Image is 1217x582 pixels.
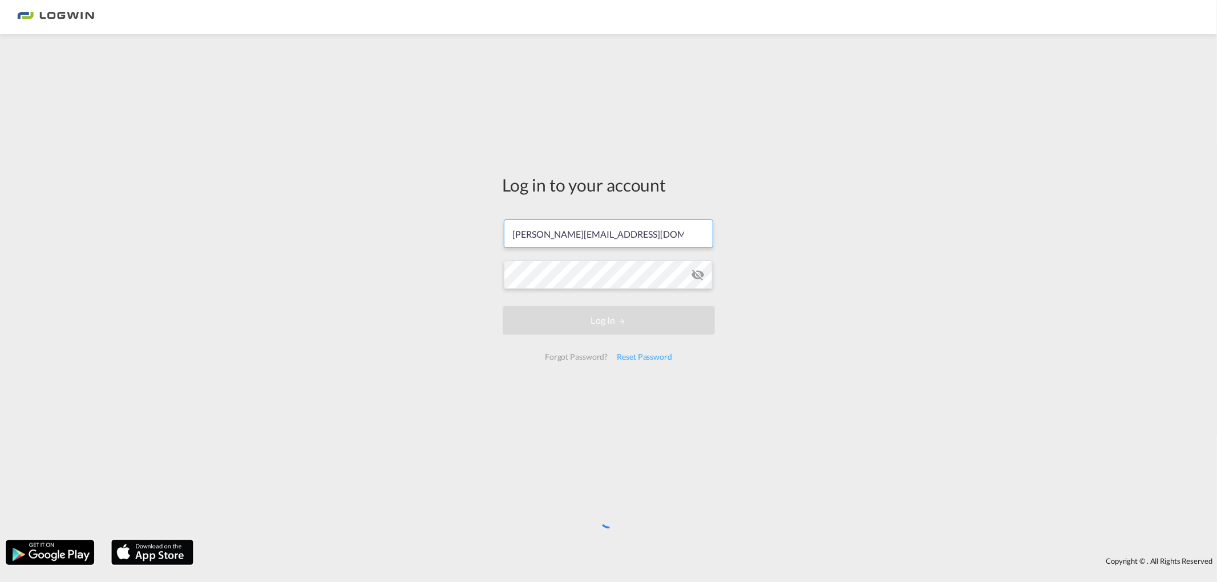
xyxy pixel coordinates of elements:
[540,347,612,367] div: Forgot Password?
[110,539,195,566] img: apple.png
[503,306,715,335] button: LOGIN
[199,551,1217,571] div: Copyright © . All Rights Reserved
[503,173,715,197] div: Log in to your account
[5,539,95,566] img: google.png
[17,5,94,30] img: 2761ae10d95411efa20a1f5e0282d2d7.png
[504,219,713,248] input: Enter email/phone number
[691,268,705,282] md-icon: icon-eye-off
[612,347,677,367] div: Reset Password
